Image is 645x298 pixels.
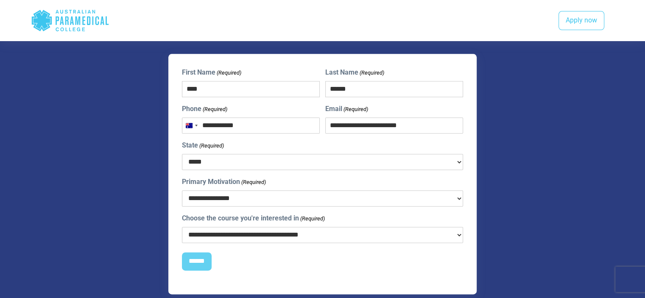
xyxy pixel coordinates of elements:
label: Email [325,104,368,114]
button: Selected country [182,118,200,133]
span: (Required) [299,214,325,223]
span: (Required) [359,69,385,77]
span: (Required) [198,142,224,150]
label: Choose the course you're interested in [182,213,325,223]
span: (Required) [240,178,266,187]
label: Primary Motivation [182,177,266,187]
span: (Required) [343,105,369,114]
label: Phone [182,104,227,114]
div: Australian Paramedical College [31,7,109,34]
span: (Required) [202,105,227,114]
a: Apply now [558,11,604,31]
span: (Required) [216,69,241,77]
label: Last Name [325,67,384,78]
label: State [182,140,224,150]
label: First Name [182,67,241,78]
